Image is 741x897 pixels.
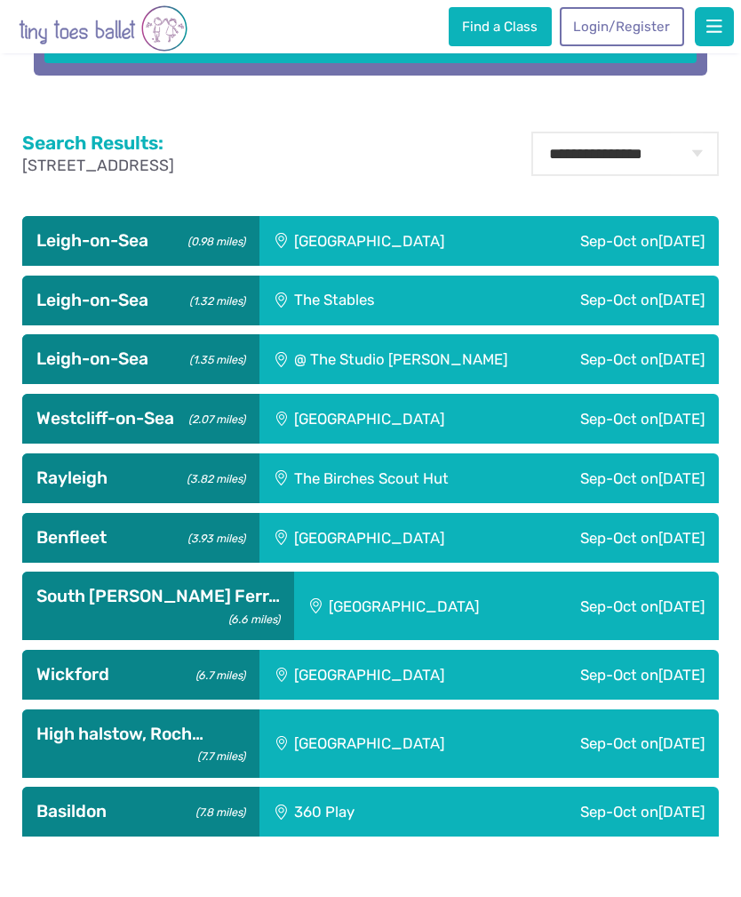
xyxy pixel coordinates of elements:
[450,787,719,837] div: Sep-Oct on
[470,276,719,325] div: Sep-Oct on
[184,290,245,308] small: (1.32 miles)
[658,529,705,547] span: [DATE]
[522,453,719,503] div: Sep-Oct on
[550,334,719,384] div: Sep-Oct on
[192,745,245,764] small: (7.7 miles)
[36,230,245,252] h3: Leigh-on-Sea
[36,586,280,607] h3: South [PERSON_NAME] Ferr…
[519,650,719,700] div: Sep-Oct on
[534,572,719,640] div: Sep-Oct on
[294,572,534,640] div: [GEOGRAPHIC_DATA]
[36,290,245,311] h3: Leigh-on-Sea
[36,724,245,745] h3: High halstow, Roch…
[22,132,174,155] h2: Search Results:
[658,469,705,487] span: [DATE]
[519,394,719,444] div: Sep-Oct on
[658,410,705,428] span: [DATE]
[658,350,705,368] span: [DATE]
[190,664,245,683] small: (6.7 miles)
[259,216,519,266] div: [GEOGRAPHIC_DATA]
[519,216,719,266] div: Sep-Oct on
[223,608,280,627] small: (6.6 miles)
[658,734,705,752] span: [DATE]
[184,348,245,367] small: (1.35 miles)
[259,709,519,778] div: [GEOGRAPHIC_DATA]
[658,666,705,684] span: [DATE]
[259,276,470,325] div: The Stables
[182,527,245,546] small: (3.93 miles)
[183,408,245,427] small: (2.07 miles)
[36,664,245,685] h3: Wickford
[259,513,519,563] div: [GEOGRAPHIC_DATA]
[560,7,684,46] a: Login/Register
[182,230,245,249] small: (0.98 miles)
[22,155,174,177] p: [STREET_ADDRESS]
[36,527,245,549] h3: Benfleet
[259,334,549,384] div: @ The Studio [PERSON_NAME]
[658,803,705,821] span: [DATE]
[259,650,519,700] div: [GEOGRAPHIC_DATA]
[519,709,719,778] div: Sep-Oct on
[36,801,245,822] h3: Basildon
[658,291,705,308] span: [DATE]
[259,453,522,503] div: The Birches Scout Hut
[181,468,245,486] small: (3.82 miles)
[519,513,719,563] div: Sep-Oct on
[36,348,245,370] h3: Leigh-on-Sea
[19,4,187,53] img: tiny toes ballet
[658,597,705,615] span: [DATE]
[658,232,705,250] span: [DATE]
[259,787,450,837] div: 360 Play
[259,394,519,444] div: [GEOGRAPHIC_DATA]
[36,408,245,429] h3: Westcliff-on-Sea
[449,7,552,46] a: Find a Class
[36,468,245,489] h3: Rayleigh
[190,801,245,820] small: (7.8 miles)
